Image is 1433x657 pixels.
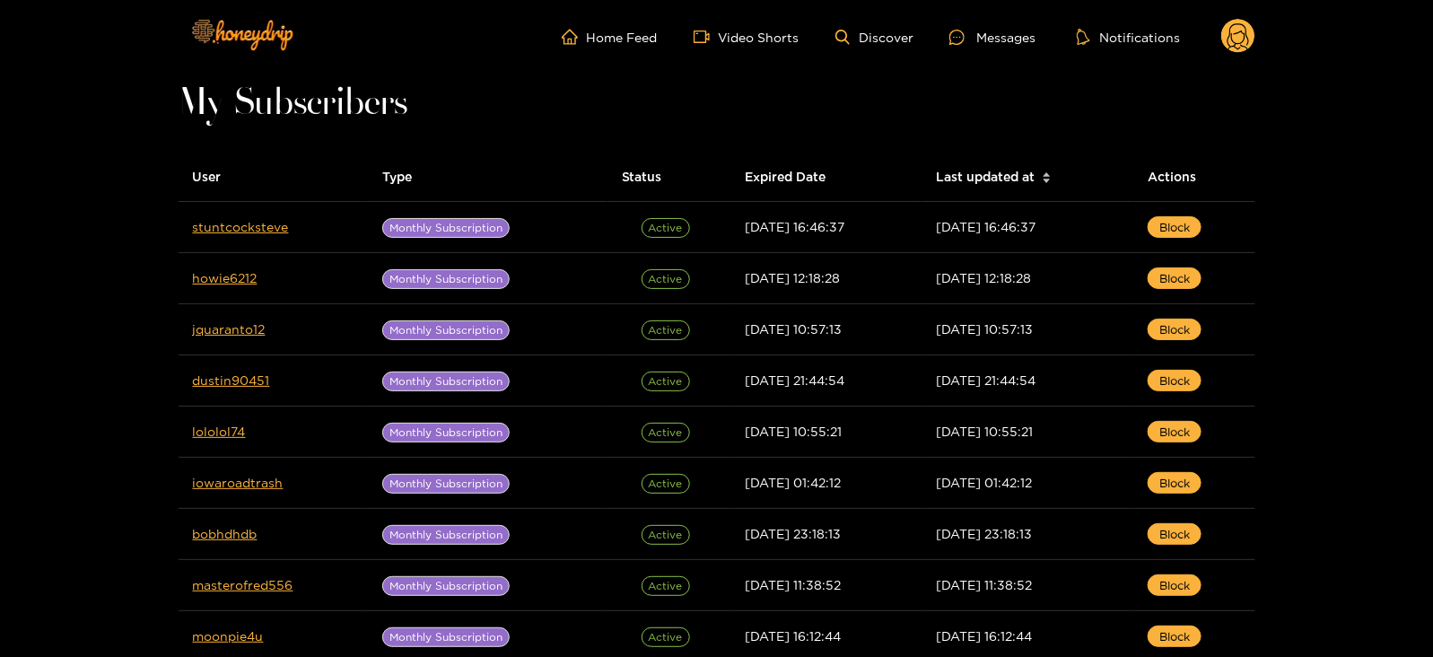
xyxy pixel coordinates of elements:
[936,476,1032,489] span: [DATE] 01:42:12
[936,167,1035,187] span: Last updated at
[382,525,510,545] span: Monthly Subscription
[642,423,690,442] span: Active
[562,29,587,45] span: home
[936,425,1033,438] span: [DATE] 10:55:21
[642,525,690,545] span: Active
[382,320,510,340] span: Monthly Subscription
[746,527,842,540] span: [DATE] 23:18:13
[1148,523,1201,545] button: Block
[382,372,510,391] span: Monthly Subscription
[949,27,1035,48] div: Messages
[1159,218,1190,236] span: Block
[936,271,1031,285] span: [DATE] 12:18:28
[1159,474,1190,492] span: Block
[746,220,845,233] span: [DATE] 16:46:37
[694,29,800,45] a: Video Shorts
[193,527,258,540] a: bobhdhdb
[642,320,690,340] span: Active
[936,322,1033,336] span: [DATE] 10:57:13
[1159,576,1190,594] span: Block
[368,153,607,202] th: Type
[1159,627,1190,645] span: Block
[1159,423,1190,441] span: Block
[193,322,266,336] a: jquaranto12
[1042,170,1052,180] span: caret-up
[642,627,690,647] span: Active
[746,629,842,643] span: [DATE] 16:12:44
[1148,472,1201,494] button: Block
[936,578,1032,591] span: [DATE] 11:38:52
[642,218,690,238] span: Active
[642,576,690,596] span: Active
[746,578,842,591] span: [DATE] 11:38:52
[193,373,270,387] a: dustin90451
[1148,626,1201,647] button: Block
[1148,216,1201,238] button: Block
[193,271,258,285] a: howie6212
[835,30,913,45] a: Discover
[1148,319,1201,340] button: Block
[642,474,690,494] span: Active
[936,373,1035,387] span: [DATE] 21:44:54
[1148,574,1201,596] button: Block
[746,271,841,285] span: [DATE] 12:18:28
[1071,28,1185,46] button: Notifications
[1133,153,1254,202] th: Actions
[1042,176,1052,186] span: caret-down
[936,220,1035,233] span: [DATE] 16:46:37
[193,425,246,438] a: lololol74
[382,218,510,238] span: Monthly Subscription
[1148,421,1201,442] button: Block
[179,92,1255,117] h1: My Subscribers
[193,220,289,233] a: stuntcocksteve
[746,322,843,336] span: [DATE] 10:57:13
[1148,370,1201,391] button: Block
[193,578,293,591] a: masterofred556
[179,153,368,202] th: User
[936,527,1032,540] span: [DATE] 23:18:13
[382,627,510,647] span: Monthly Subscription
[382,576,510,596] span: Monthly Subscription
[746,425,843,438] span: [DATE] 10:55:21
[1159,525,1190,543] span: Block
[1159,372,1190,390] span: Block
[746,476,842,489] span: [DATE] 01:42:12
[382,423,510,442] span: Monthly Subscription
[1148,267,1201,289] button: Block
[382,474,510,494] span: Monthly Subscription
[694,29,719,45] span: video-camera
[1159,269,1190,287] span: Block
[731,153,922,202] th: Expired Date
[607,153,731,202] th: Status
[746,373,845,387] span: [DATE] 21:44:54
[193,629,264,643] a: moonpie4u
[382,269,510,289] span: Monthly Subscription
[193,476,284,489] a: iowaroadtrash
[642,269,690,289] span: Active
[1159,320,1190,338] span: Block
[562,29,658,45] a: Home Feed
[642,372,690,391] span: Active
[936,629,1032,643] span: [DATE] 16:12:44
